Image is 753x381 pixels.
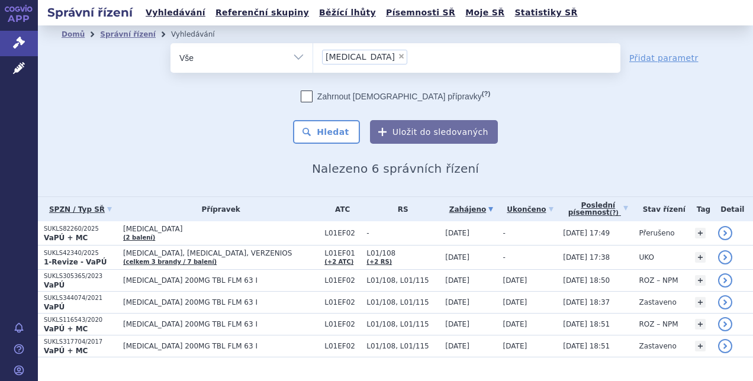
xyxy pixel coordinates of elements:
span: L01/108 [366,249,439,257]
span: [MEDICAL_DATA] [326,53,395,61]
button: Hledat [293,120,360,144]
span: [DATE] 18:37 [563,298,610,306]
span: L01EF02 [324,320,361,328]
span: [DATE] [445,298,469,306]
span: Zastaveno [639,298,676,306]
h2: Správní řízení [38,4,142,21]
strong: VaPÚ + MC [44,347,88,355]
input: [MEDICAL_DATA] [411,49,417,64]
a: (+2 ATC) [324,259,353,265]
span: [MEDICAL_DATA] 200MG TBL FLM 63 I [123,342,318,350]
span: - [503,253,506,261]
span: L01EF02 [324,276,361,285]
span: - [503,229,506,237]
a: + [695,228,706,238]
span: Přerušeno [639,229,674,237]
a: detail [718,317,732,331]
span: [DATE] [445,253,469,261]
span: [DATE] 18:51 [563,320,610,328]
span: [MEDICAL_DATA] 200MG TBL FLM 63 I [123,320,318,328]
span: L01/108, L01/115 [366,342,439,350]
span: [MEDICAL_DATA], [MEDICAL_DATA], VERZENIOS [123,249,318,257]
li: Vyhledávání [171,25,230,43]
p: SUKLS116543/2020 [44,316,117,324]
span: L01/108, L01/115 [366,320,439,328]
a: detail [718,295,732,309]
strong: VaPÚ + MC [44,234,88,242]
a: Přidat parametr [629,52,699,64]
th: ATC [318,197,361,221]
span: UKO [639,253,654,261]
a: Domů [62,30,85,38]
span: [DATE] [445,320,469,328]
span: [DATE] [445,276,469,285]
span: [DATE] 17:38 [563,253,610,261]
p: SUKLS344074/2021 [44,294,117,302]
abbr: (?) [610,209,619,217]
a: Zahájeno [445,201,497,218]
span: [DATE] 18:51 [563,342,610,350]
a: detail [718,250,732,264]
span: [DATE] [503,276,527,285]
p: SUKLS42340/2025 [44,249,117,257]
span: [MEDICAL_DATA] 200MG TBL FLM 63 I [123,298,318,306]
a: (+2 RS) [366,259,392,265]
span: [DATE] [503,298,527,306]
button: Uložit do sledovaných [370,120,498,144]
span: - [366,229,439,237]
a: detail [718,273,732,288]
abbr: (?) [482,90,490,98]
span: L01EF02 [324,229,361,237]
span: Zastaveno [639,342,676,350]
span: [DATE] [503,342,527,350]
span: [MEDICAL_DATA] [123,225,318,233]
span: [MEDICAL_DATA] 200MG TBL FLM 63 I [123,276,318,285]
a: Běžící lhůty [316,5,379,21]
a: SPZN / Typ SŘ [44,201,117,218]
span: [DATE] [445,342,469,350]
span: L01/108, L01/115 [366,276,439,285]
span: × [398,53,405,60]
a: detail [718,339,732,353]
label: Zahrnout [DEMOGRAPHIC_DATA] přípravky [301,91,490,102]
span: ROZ – NPM [639,276,678,285]
strong: VaPÚ + MC [44,325,88,333]
a: (2 balení) [123,234,155,241]
span: L01/108, L01/115 [366,298,439,306]
a: + [695,297,706,308]
a: + [695,252,706,263]
a: Vyhledávání [142,5,209,21]
span: [DATE] 18:50 [563,276,610,285]
a: + [695,341,706,351]
span: L01EF01 [324,249,361,257]
span: L01EF02 [324,298,361,306]
span: ROZ – NPM [639,320,678,328]
th: Stav řízení [633,197,689,221]
a: Správní řízení [100,30,156,38]
p: SUKLS305365/2023 [44,272,117,280]
th: Přípravek [117,197,318,221]
a: detail [718,226,732,240]
span: Nalezeno 6 správních řízení [312,162,479,176]
strong: VaPÚ [44,303,65,311]
th: Tag [689,197,712,221]
a: Poslednípísemnost(?) [563,197,633,221]
span: [DATE] [445,229,469,237]
a: + [695,319,706,330]
span: [DATE] [503,320,527,328]
p: SUKLS82260/2025 [44,225,117,233]
strong: VaPÚ [44,281,65,289]
a: (celkem 3 brandy / 7 balení) [123,259,217,265]
a: Moje SŘ [462,5,508,21]
th: Detail [712,197,753,221]
span: [DATE] 17:49 [563,229,610,237]
p: SUKLS317704/2017 [44,338,117,346]
strong: 1-Revize - VaPÚ [44,258,107,266]
th: RS [361,197,439,221]
span: L01EF02 [324,342,361,350]
a: Písemnosti SŘ [382,5,459,21]
a: Referenční skupiny [212,5,313,21]
a: Ukončeno [503,201,558,218]
a: Statistiky SŘ [511,5,581,21]
a: + [695,275,706,286]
